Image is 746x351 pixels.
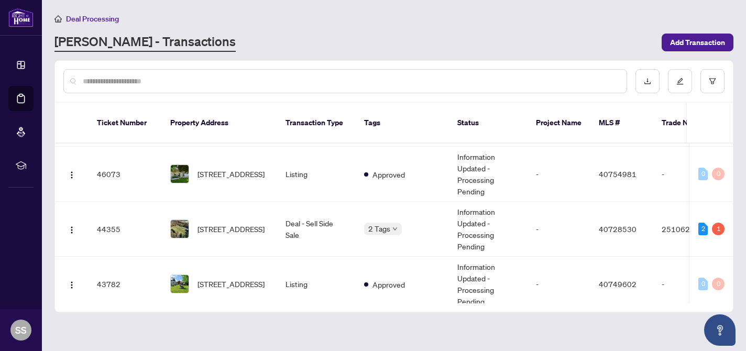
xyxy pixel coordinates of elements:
[368,223,390,235] span: 2 Tags
[653,103,727,144] th: Trade Number
[653,202,727,257] td: 2510625
[528,147,590,202] td: -
[68,171,76,179] img: Logo
[54,15,62,23] span: home
[171,275,189,293] img: thumbnail-img
[89,202,162,257] td: 44355
[54,33,236,52] a: [PERSON_NAME] - Transactions
[449,103,528,144] th: Status
[449,257,528,312] td: Information Updated - Processing Pending
[698,223,708,235] div: 2
[63,166,80,182] button: Logo
[662,34,733,51] button: Add Transaction
[528,103,590,144] th: Project Name
[198,223,265,235] span: [STREET_ADDRESS]
[712,223,725,235] div: 1
[599,279,637,289] span: 40749602
[704,314,736,346] button: Open asap
[277,202,356,257] td: Deal - Sell Side Sale
[449,147,528,202] td: Information Updated - Processing Pending
[528,202,590,257] td: -
[171,165,189,183] img: thumbnail-img
[277,103,356,144] th: Transaction Type
[599,224,637,234] span: 40728530
[15,323,27,337] span: SS
[68,281,76,289] img: Logo
[635,69,660,93] button: download
[63,276,80,292] button: Logo
[372,279,405,290] span: Approved
[653,257,727,312] td: -
[644,78,651,85] span: download
[356,103,449,144] th: Tags
[590,103,653,144] th: MLS #
[66,14,119,24] span: Deal Processing
[198,278,265,290] span: [STREET_ADDRESS]
[8,8,34,27] img: logo
[277,147,356,202] td: Listing
[162,103,277,144] th: Property Address
[392,226,398,232] span: down
[89,147,162,202] td: 46073
[171,220,189,238] img: thumbnail-img
[528,257,590,312] td: -
[198,168,265,180] span: [STREET_ADDRESS]
[668,69,692,93] button: edit
[698,278,708,290] div: 0
[670,34,725,51] span: Add Transaction
[712,278,725,290] div: 0
[89,257,162,312] td: 43782
[698,168,708,180] div: 0
[712,168,725,180] div: 0
[68,226,76,234] img: Logo
[449,202,528,257] td: Information Updated - Processing Pending
[89,103,162,144] th: Ticket Number
[653,147,727,202] td: -
[599,169,637,179] span: 40754981
[700,69,725,93] button: filter
[277,257,356,312] td: Listing
[63,221,80,237] button: Logo
[372,169,405,180] span: Approved
[676,78,684,85] span: edit
[709,78,716,85] span: filter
